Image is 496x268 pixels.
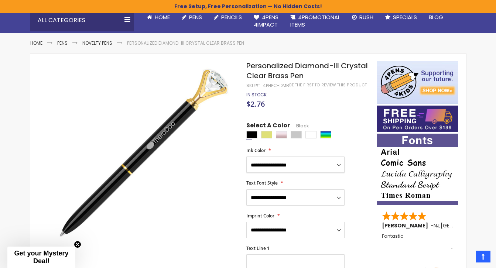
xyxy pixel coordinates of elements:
span: NJ [434,222,439,229]
div: Fantastic [382,234,454,250]
div: Silver [291,131,302,138]
a: Home [141,9,176,25]
li: Personalized Diamond-III Crystal Clear Brass Pen [127,40,244,46]
div: 4PHPC-DMB [263,83,289,89]
a: Specials [379,9,423,25]
span: 4PROMOTIONAL ITEMS [290,13,340,28]
span: Rush [359,13,373,21]
span: Black [290,123,309,129]
div: White [305,131,317,138]
span: [PERSON_NAME] [382,222,431,229]
div: All Categories [30,9,134,31]
img: 4phpc-dmb_personalized_diamond-iii_crystal_clear_brass_pen_2_1.jpg [45,60,236,252]
span: Text Line 1 [246,245,270,251]
span: Pencils [221,13,242,21]
div: Gold [261,131,272,138]
a: Pens [57,40,68,46]
a: 4Pens4impact [248,9,284,33]
a: Pens [176,9,208,25]
span: Pens [189,13,202,21]
span: Home [155,13,170,21]
a: Rush [346,9,379,25]
iframe: Google Customer Reviews [435,248,496,268]
span: 4Pens 4impact [254,13,278,28]
div: Assorted [320,131,331,138]
a: Home [30,40,42,46]
span: Get your Mystery Deal! [14,250,68,265]
strong: SKU [246,82,260,89]
span: [GEOGRAPHIC_DATA] [441,222,495,229]
span: Select A Color [246,121,290,131]
span: Personalized Diamond-III Crystal Clear Brass Pen [246,61,368,81]
div: Black [246,131,257,138]
div: Rose Gold [276,131,287,138]
button: Close teaser [74,241,81,248]
img: Free shipping on orders over $199 [377,106,458,132]
span: In stock [246,92,267,98]
a: Pencils [208,9,248,25]
img: 4pens 4 kids [377,61,458,104]
span: Imprint Color [246,213,274,219]
div: Get your Mystery Deal!Close teaser [7,247,75,268]
span: $2.76 [246,99,265,109]
img: font-personalization-examples [377,134,458,205]
a: 4PROMOTIONALITEMS [284,9,346,33]
span: Text Font Style [246,180,278,186]
a: Novelty Pens [82,40,112,46]
span: Ink Color [246,147,266,154]
span: Blog [429,13,443,21]
span: Specials [393,13,417,21]
span: - , [431,222,495,229]
a: Be the first to review this product [289,82,367,88]
div: Availability [246,92,267,98]
a: Blog [423,9,449,25]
